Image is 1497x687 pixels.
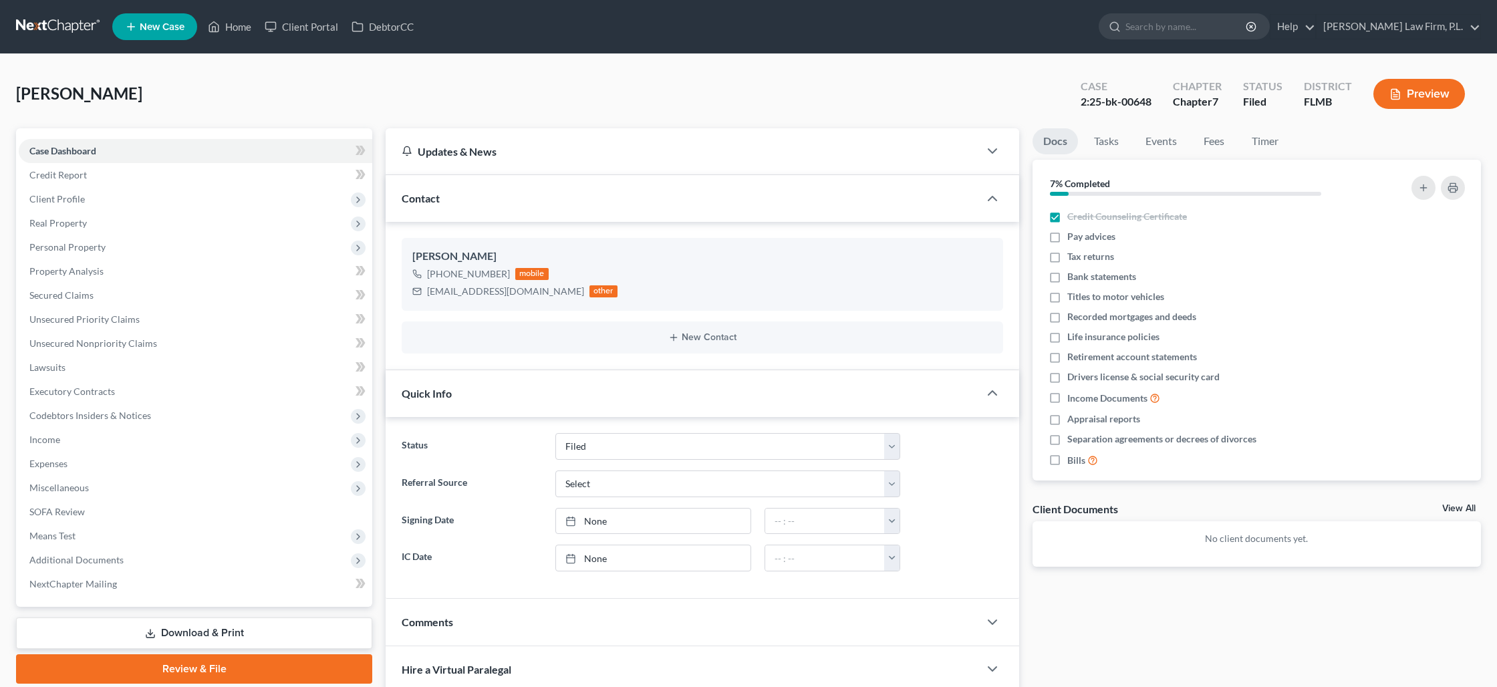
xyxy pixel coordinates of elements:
[1067,250,1114,263] span: Tax returns
[19,331,372,356] a: Unsecured Nonpriority Claims
[1067,230,1115,243] span: Pay advices
[140,22,184,32] span: New Case
[29,217,87,229] span: Real Property
[427,267,510,281] div: [PHONE_NUMBER]
[765,545,885,571] input: -- : --
[1033,502,1118,516] div: Client Documents
[29,193,85,204] span: Client Profile
[29,458,67,469] span: Expenses
[16,617,372,649] a: Download & Print
[1373,79,1465,109] button: Preview
[29,313,140,325] span: Unsecured Priority Claims
[29,578,117,589] span: NextChapter Mailing
[556,509,751,534] a: None
[1270,15,1315,39] a: Help
[1067,270,1136,283] span: Bank statements
[1081,94,1151,110] div: 2:25-bk-00648
[19,500,372,524] a: SOFA Review
[19,307,372,331] a: Unsecured Priority Claims
[402,192,440,204] span: Contact
[29,554,124,565] span: Additional Documents
[19,283,372,307] a: Secured Claims
[412,332,992,343] button: New Contact
[412,249,992,265] div: [PERSON_NAME]
[1173,94,1222,110] div: Chapter
[29,265,104,277] span: Property Analysis
[1050,178,1110,189] strong: 7% Completed
[29,482,89,493] span: Miscellaneous
[1193,128,1236,154] a: Fees
[1067,350,1197,364] span: Retirement account statements
[515,268,549,280] div: mobile
[1243,94,1282,110] div: Filed
[1067,330,1160,343] span: Life insurance policies
[19,356,372,380] a: Lawsuits
[402,144,963,158] div: Updates & News
[1067,412,1140,426] span: Appraisal reports
[1125,14,1248,39] input: Search by name...
[201,15,258,39] a: Home
[1212,95,1218,108] span: 7
[1083,128,1129,154] a: Tasks
[29,530,76,541] span: Means Test
[29,169,87,180] span: Credit Report
[556,545,751,571] a: None
[395,470,549,497] label: Referral Source
[765,509,885,534] input: -- : --
[402,387,452,400] span: Quick Info
[29,289,94,301] span: Secured Claims
[19,259,372,283] a: Property Analysis
[1442,504,1476,513] a: View All
[29,410,151,421] span: Codebtors Insiders & Notices
[29,337,157,349] span: Unsecured Nonpriority Claims
[16,654,372,684] a: Review & File
[1317,15,1480,39] a: [PERSON_NAME] Law Firm, P.L.
[395,508,549,535] label: Signing Date
[1067,310,1196,323] span: Recorded mortgages and deeds
[395,545,549,571] label: IC Date
[345,15,420,39] a: DebtorCC
[589,285,618,297] div: other
[258,15,345,39] a: Client Portal
[395,433,549,460] label: Status
[1067,432,1256,446] span: Separation agreements or decrees of divorces
[29,145,96,156] span: Case Dashboard
[1067,370,1220,384] span: Drivers license & social security card
[1067,392,1147,405] span: Income Documents
[29,386,115,397] span: Executory Contracts
[19,380,372,404] a: Executory Contracts
[1173,79,1222,94] div: Chapter
[402,663,511,676] span: Hire a Virtual Paralegal
[1241,128,1289,154] a: Timer
[1067,454,1085,467] span: Bills
[1135,128,1188,154] a: Events
[1067,210,1187,223] span: Credit Counseling Certificate
[19,572,372,596] a: NextChapter Mailing
[19,163,372,187] a: Credit Report
[1243,79,1282,94] div: Status
[16,84,142,103] span: [PERSON_NAME]
[1304,94,1352,110] div: FLMB
[1033,128,1078,154] a: Docs
[1081,79,1151,94] div: Case
[29,241,106,253] span: Personal Property
[29,434,60,445] span: Income
[402,615,453,628] span: Comments
[19,139,372,163] a: Case Dashboard
[1043,532,1470,545] p: No client documents yet.
[1067,290,1164,303] span: Titles to motor vehicles
[29,362,65,373] span: Lawsuits
[427,285,584,298] div: [EMAIL_ADDRESS][DOMAIN_NAME]
[1304,79,1352,94] div: District
[29,506,85,517] span: SOFA Review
